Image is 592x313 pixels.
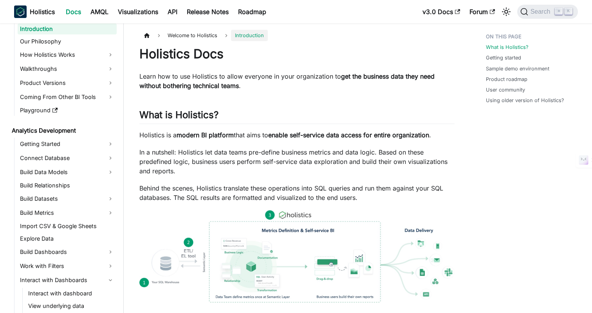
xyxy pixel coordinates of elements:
a: User community [486,86,525,94]
a: Analytics Development [9,125,117,136]
a: Connect Database [18,152,117,164]
nav: Docs sidebar [6,23,124,313]
a: How Holistics Works [18,49,117,61]
a: Product roadmap [486,76,527,83]
a: Build Data Models [18,166,117,178]
a: Forum [465,5,500,18]
img: Holistics [14,5,27,18]
a: Interact with dashboard [26,288,117,299]
a: Build Dashboards [18,246,117,258]
a: Build Datasets [18,192,117,205]
a: View underlying data [26,300,117,311]
h2: What is Holistics? [139,109,455,124]
a: Build Relationships [18,180,117,191]
a: Playground [18,105,117,116]
p: Holistics is a that aims to . [139,130,455,140]
span: Introduction [231,30,268,41]
a: Home page [139,30,154,41]
a: AMQL [86,5,113,18]
a: Getting started [486,54,521,61]
a: Roadmap [233,5,271,18]
a: Work with Filters [18,260,117,272]
a: Walkthroughs [18,63,117,75]
p: Behind the scenes, Holistics translate these operations into SQL queries and run them against you... [139,183,455,202]
p: Learn how to use Holistics to allow everyone in your organization to . [139,72,455,90]
a: Docs [61,5,86,18]
button: Search (Command+K) [517,5,578,19]
a: Interact with Dashboards [18,274,117,286]
a: v3.0 Docs [418,5,465,18]
span: Search [528,8,555,15]
a: Build Metrics [18,207,117,219]
button: Switch between dark and light mode (currently light mode) [500,5,513,18]
span: Welcome to Holistics [164,30,221,41]
a: Using older version of Holistics? [486,97,564,104]
a: Import CSV & Google Sheets [18,221,117,232]
p: In a nutshell: Holistics let data teams pre-define business metrics and data logic. Based on thes... [139,148,455,176]
a: Getting Started [18,138,117,150]
a: Introduction [18,23,117,34]
nav: Breadcrumbs [139,30,455,41]
a: Visualizations [113,5,163,18]
h1: Holistics Docs [139,46,455,62]
img: How Holistics fits in your Data Stack [139,210,455,302]
a: Release Notes [182,5,233,18]
a: What is Holistics? [486,43,529,51]
kbd: K [565,8,572,15]
a: Product Versions [18,77,117,89]
a: Explore Data [18,233,117,244]
a: API [163,5,182,18]
strong: modern BI platform [177,131,234,139]
b: Holistics [30,7,55,16]
kbd: ⌘ [555,8,563,15]
a: HolisticsHolistics [14,5,55,18]
strong: enable self-service data access for entire organization [268,131,429,139]
a: Sample demo environment [486,65,549,72]
a: Coming From Other BI Tools [18,91,117,103]
a: Our Philosophy [18,36,117,47]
